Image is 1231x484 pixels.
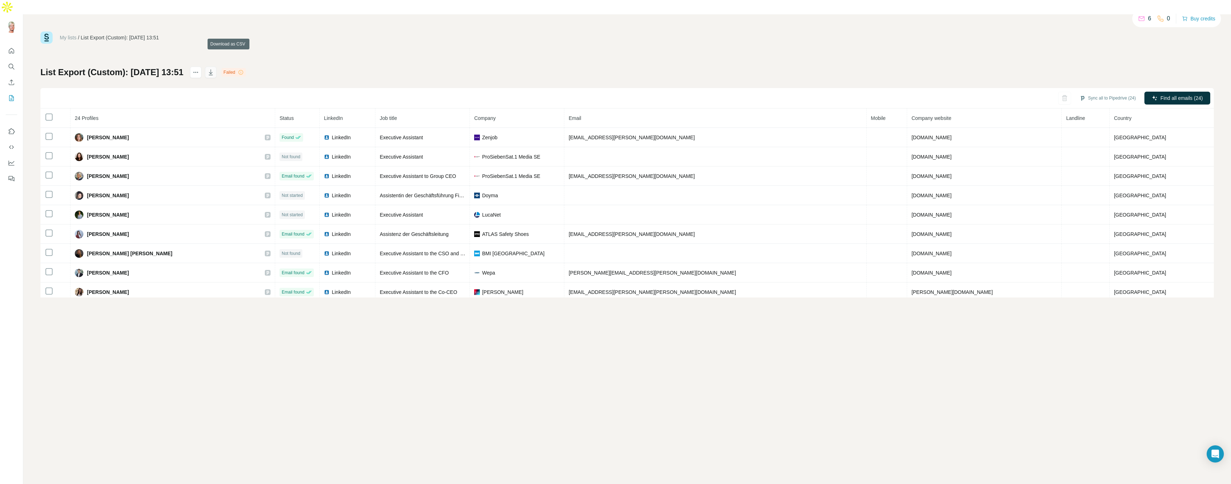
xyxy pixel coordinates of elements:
span: Executive Assistant [380,135,423,140]
img: Avatar [75,230,83,238]
img: LinkedIn logo [324,289,330,295]
span: [PERSON_NAME][EMAIL_ADDRESS][PERSON_NAME][DOMAIN_NAME] [569,270,736,276]
span: Not started [282,212,303,218]
span: [PERSON_NAME] [87,269,129,276]
span: LinkedIn [332,192,351,199]
span: Company [474,115,496,121]
span: ProSiebenSat.1 Media SE [482,173,540,180]
span: Email found [282,231,304,237]
span: [PERSON_NAME] [87,289,129,296]
span: Assistentin der Geschäftsführung Finanzmanagement [380,193,499,198]
button: Use Surfe API [6,141,17,154]
span: [PERSON_NAME] [87,153,129,160]
span: [EMAIL_ADDRESS][PERSON_NAME][DOMAIN_NAME] [569,135,695,140]
img: company-logo [474,173,480,179]
span: [PERSON_NAME] [87,211,129,218]
span: [PERSON_NAME] [87,173,129,180]
span: [GEOGRAPHIC_DATA] [1114,154,1166,160]
span: [GEOGRAPHIC_DATA] [1114,251,1166,256]
span: [DOMAIN_NAME] [911,135,952,140]
img: company-logo [474,251,480,256]
span: LinkedIn [332,173,351,180]
span: BMI [GEOGRAPHIC_DATA] [482,250,545,257]
button: Feedback [6,172,17,185]
span: LinkedIn [324,115,343,121]
span: Find all emails (24) [1161,95,1203,102]
img: Avatar [75,191,83,200]
span: LinkedIn [332,153,351,160]
span: LinkedIn [332,289,351,296]
span: Landline [1066,115,1085,121]
span: [GEOGRAPHIC_DATA] [1114,173,1166,179]
img: LinkedIn logo [324,193,330,198]
img: Avatar [75,133,83,142]
span: LinkedIn [332,269,351,276]
button: My lists [6,92,17,105]
span: LinkedIn [332,211,351,218]
span: LinkedIn [332,231,351,238]
img: company-logo [474,289,480,295]
span: Executive Assistant [380,154,423,160]
span: [EMAIL_ADDRESS][PERSON_NAME][DOMAIN_NAME] [569,231,695,237]
img: Avatar [75,268,83,277]
span: [DOMAIN_NAME] [911,173,952,179]
img: LinkedIn logo [324,270,330,276]
span: [GEOGRAPHIC_DATA] [1114,270,1166,276]
img: Surfe Logo [40,32,53,44]
p: 6 [1148,14,1151,23]
img: company-logo [474,231,480,237]
img: LinkedIn logo [324,212,330,218]
span: [PERSON_NAME][DOMAIN_NAME] [911,289,993,295]
span: [PERSON_NAME] [PERSON_NAME] [87,250,172,257]
span: Executive Assistant to Group CEO [380,173,456,179]
span: [EMAIL_ADDRESS][PERSON_NAME][PERSON_NAME][DOMAIN_NAME] [569,289,736,295]
span: Country [1114,115,1132,121]
img: company-logo [474,135,480,140]
span: LinkedIn [332,250,351,257]
span: [DOMAIN_NAME] [911,251,952,256]
img: company-logo [474,270,480,276]
span: Email found [282,173,304,179]
span: [DOMAIN_NAME] [911,193,952,198]
button: actions [190,67,201,78]
span: Doyma [482,192,498,199]
div: Open Intercom Messenger [1207,445,1224,463]
span: Job title [380,115,397,121]
span: [GEOGRAPHIC_DATA] [1114,212,1166,218]
span: [DOMAIN_NAME] [911,154,952,160]
span: [DOMAIN_NAME] [911,231,952,237]
span: Not found [282,250,300,257]
span: [DOMAIN_NAME] [911,270,952,276]
span: [EMAIL_ADDRESS][PERSON_NAME][DOMAIN_NAME] [569,173,695,179]
span: [GEOGRAPHIC_DATA] [1114,289,1166,295]
button: Search [6,60,17,73]
span: Company website [911,115,951,121]
span: ProSiebenSat.1 Media SE [482,153,540,160]
span: Not started [282,192,303,199]
span: [PERSON_NAME] [87,231,129,238]
img: Avatar [6,21,17,33]
img: company-logo [474,154,480,160]
img: LinkedIn logo [324,154,330,160]
span: Executive Assistant to the Co-CEO [380,289,457,295]
button: Quick start [6,44,17,57]
button: Dashboard [6,156,17,169]
span: Zenjob [482,134,497,141]
button: Enrich CSV [6,76,17,89]
img: Avatar [75,172,83,180]
img: company-logo [474,193,480,198]
img: LinkedIn logo [324,173,330,179]
div: List Export (Custom): [DATE] 13:51 [81,34,159,41]
span: Email [569,115,581,121]
span: Email found [282,289,304,295]
span: [DOMAIN_NAME] [911,212,952,218]
span: Not found [282,154,300,160]
img: Avatar [75,153,83,161]
button: Sync all to Pipedrive (24) [1075,93,1141,103]
span: Email found [282,270,304,276]
img: Avatar [75,210,83,219]
span: Found [282,134,294,141]
span: Wepa [482,269,495,276]
button: Buy credits [1182,14,1215,24]
span: [GEOGRAPHIC_DATA] [1114,135,1166,140]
